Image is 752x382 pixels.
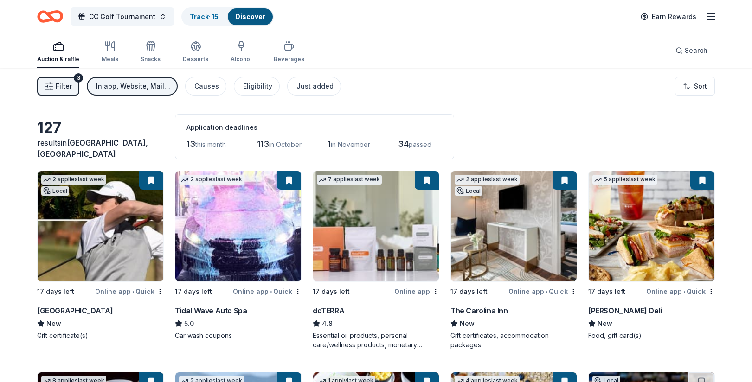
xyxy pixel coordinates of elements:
[141,56,161,63] div: Snacks
[231,37,251,68] button: Alcohol
[274,37,304,68] button: Beverages
[274,56,304,63] div: Beverages
[102,56,118,63] div: Meals
[89,11,155,22] span: CC Golf Tournament
[668,41,715,60] button: Search
[37,56,79,63] div: Auction & raffle
[231,56,251,63] div: Alcohol
[37,6,63,27] a: Home
[685,45,707,56] span: Search
[235,13,265,20] a: Discover
[71,7,174,26] button: CC Golf Tournament
[190,13,219,20] a: Track· 15
[183,37,208,68] button: Desserts
[141,37,161,68] button: Snacks
[183,56,208,63] div: Desserts
[635,8,702,25] a: Earn Rewards
[181,7,274,26] button: Track· 15Discover
[37,37,79,68] button: Auction & raffle
[102,37,118,68] button: Meals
